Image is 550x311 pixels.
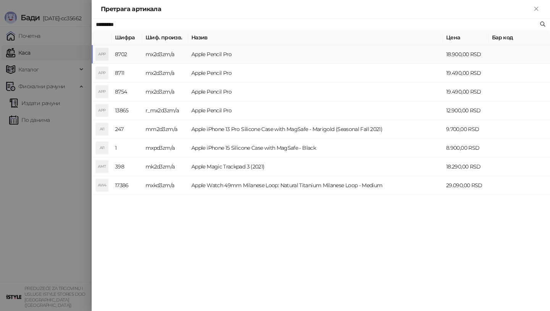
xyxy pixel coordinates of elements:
[443,83,489,101] td: 19.490,00 RSD
[443,157,489,176] td: 18.290,00 RSD
[112,64,142,83] td: 8711
[142,157,188,176] td: mk2d3zm/a
[142,176,188,195] td: mxkd3zm/a
[188,120,443,139] td: Apple iPhone 13 Pro Silicone Case with MagSafe - Marigold (Seasonal Fall 2021)
[96,86,108,98] div: APP
[112,176,142,195] td: 17386
[112,30,142,45] th: Шифра
[443,101,489,120] td: 12.900,00 RSD
[142,139,188,157] td: mxpd3zm/a
[188,157,443,176] td: Apple Magic Trackpad 3 (2021)
[188,45,443,64] td: Apple Pencil Pro
[112,139,142,157] td: 1
[489,30,550,45] th: Бар код
[142,83,188,101] td: mx2d3zm/a
[112,120,142,139] td: 247
[532,5,541,14] button: Close
[443,120,489,139] td: 9.700,00 RSD
[112,101,142,120] td: 13865
[443,139,489,157] td: 8.900,00 RSD
[443,64,489,83] td: 19.490,00 RSD
[112,83,142,101] td: 8754
[188,30,443,45] th: Назив
[443,45,489,64] td: 18.900,00 RSD
[101,5,532,14] div: Претрага артикала
[112,45,142,64] td: 8702
[188,83,443,101] td: Apple Pencil Pro
[142,45,188,64] td: mx2d3zm/a
[443,30,489,45] th: Цена
[142,101,188,120] td: r_mx2d3zm/a
[96,160,108,173] div: AMT
[142,64,188,83] td: mx2d3zm/a
[142,30,188,45] th: Шиф. произв.
[188,176,443,195] td: Apple Watch 49mm Milanese Loop: Natural Titanium Milanese Loop - Medium
[142,120,188,139] td: mm2d3zm/a
[96,48,108,60] div: APP
[112,157,142,176] td: 398
[188,64,443,83] td: Apple Pencil Pro
[96,142,108,154] div: AI1
[188,139,443,157] td: Apple iPhone 15 Silicone Case with MagSafe - Black
[96,179,108,191] div: AW4
[96,123,108,135] div: AI1
[188,101,443,120] td: Apple Pencil Pro
[96,104,108,117] div: APP
[96,67,108,79] div: APP
[443,176,489,195] td: 29.090,00 RSD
